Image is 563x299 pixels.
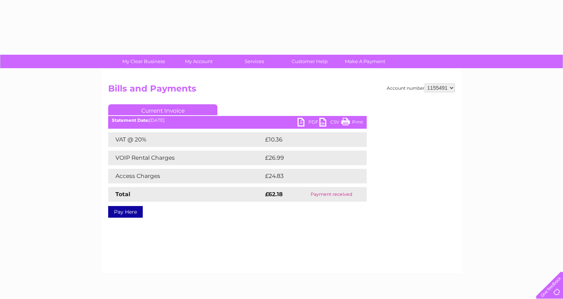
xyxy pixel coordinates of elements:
[263,132,351,147] td: £10.36
[112,117,149,123] b: Statement Date:
[265,191,283,198] strong: £62.18
[169,55,229,68] a: My Account
[387,84,455,92] div: Account number
[296,187,367,202] td: Payment received
[335,55,395,68] a: Make A Payment
[108,132,263,147] td: VAT @ 20%
[319,118,341,128] a: CSV
[341,118,363,128] a: Print
[108,104,217,115] a: Current Invoice
[263,169,352,183] td: £24.83
[224,55,284,68] a: Services
[263,151,353,165] td: £26.99
[115,191,130,198] strong: Total
[298,118,319,128] a: PDF
[108,206,143,218] a: Pay Here
[114,55,174,68] a: My Clear Business
[108,84,455,97] h2: Bills and Payments
[108,118,367,123] div: [DATE]
[108,169,263,183] td: Access Charges
[108,151,263,165] td: VOIP Rental Charges
[280,55,340,68] a: Customer Help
